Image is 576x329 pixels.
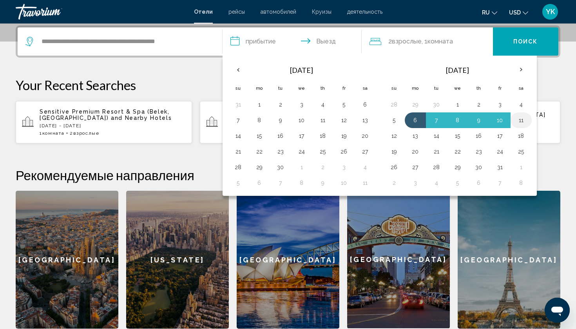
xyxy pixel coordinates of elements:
[40,108,170,121] span: Sensitive Premium Resort & Spa (Belek, [GEOGRAPHIC_DATA])
[392,38,422,45] span: Взрослые
[253,130,266,141] button: Day 15
[253,177,266,188] button: Day 6
[540,4,560,20] button: User Menu
[338,146,350,157] button: Day 26
[338,115,350,126] button: Day 12
[40,123,186,128] p: [DATE] - [DATE]
[427,38,453,45] span: Комната
[473,146,485,157] button: Day 23
[253,162,266,173] button: Day 29
[232,115,245,126] button: Day 7
[494,146,506,157] button: Day 24
[312,9,331,15] a: Круизы
[511,61,532,79] button: Next month
[409,177,422,188] button: Day 3
[249,61,355,80] th: [DATE]
[18,27,558,56] div: Search widget
[338,130,350,141] button: Day 19
[515,115,527,126] button: Day 11
[228,61,249,79] button: Previous month
[253,146,266,157] button: Day 22
[409,115,422,126] button: Day 6
[515,162,527,173] button: Day 1
[473,130,485,141] button: Day 16
[409,130,422,141] button: Day 13
[451,177,464,188] button: Day 5
[317,130,329,141] button: Day 18
[430,130,443,141] button: Day 14
[451,146,464,157] button: Day 22
[253,99,266,110] button: Day 1
[494,99,506,110] button: Day 3
[451,99,464,110] button: Day 1
[513,39,538,45] span: Поиск
[274,130,287,141] button: Day 16
[16,77,560,93] p: Your Recent Searches
[515,99,527,110] button: Day 4
[16,4,186,20] a: Travorium
[126,191,229,329] div: [US_STATE]
[405,61,511,80] th: [DATE]
[261,9,296,15] a: автомобилей
[317,99,329,110] button: Day 4
[42,130,65,136] span: Комната
[430,162,443,173] button: Day 28
[338,99,350,110] button: Day 5
[359,162,371,173] button: Day 4
[274,162,287,173] button: Day 30
[228,9,245,15] a: рейсы
[430,146,443,157] button: Day 21
[494,162,506,173] button: Day 31
[509,9,521,16] span: USD
[388,36,422,47] span: 2
[430,99,443,110] button: Day 30
[232,146,245,157] button: Day 21
[16,101,192,144] button: Sensitive Premium Resort & Spa (Belek, [GEOGRAPHIC_DATA]) and Nearby Hotels[DATE] - [DATE]1Комнат...
[359,146,371,157] button: Day 27
[274,146,287,157] button: Day 23
[359,130,371,141] button: Day 20
[317,162,329,173] button: Day 2
[73,130,99,136] span: Взрослые
[409,146,422,157] button: Day 20
[274,177,287,188] button: Day 7
[388,146,400,157] button: Day 19
[194,9,213,15] a: Отели
[232,162,245,173] button: Day 28
[388,99,400,110] button: Day 28
[359,99,371,110] button: Day 6
[338,177,350,188] button: Day 10
[295,146,308,157] button: Day 24
[473,115,485,126] button: Day 9
[338,162,350,173] button: Day 3
[430,177,443,188] button: Day 4
[232,99,245,110] button: Day 31
[347,9,382,15] a: деятельность
[317,146,329,157] button: Day 25
[494,115,506,126] button: Day 10
[515,146,527,157] button: Day 25
[546,8,555,16] span: YK
[347,191,450,328] div: [GEOGRAPHIC_DATA]
[111,115,172,121] span: and Nearby Hotels
[237,191,339,329] a: [GEOGRAPHIC_DATA]
[16,167,560,183] h2: Рекомендуемые направления
[16,191,118,329] a: [GEOGRAPHIC_DATA]
[451,115,464,126] button: Day 8
[295,130,308,141] button: Day 17
[515,130,527,141] button: Day 18
[409,162,422,173] button: Day 27
[388,162,400,173] button: Day 26
[545,298,570,323] iframe: Кнопка запуска окна обмена сообщениями
[200,101,376,144] button: Adempira Termal & Spa Hotel ([GEOGRAPHIC_DATA], [GEOGRAPHIC_DATA]) and Nearby Hotels[DATE] - [DAT...
[430,115,443,126] button: Day 7
[274,115,287,126] button: Day 9
[388,130,400,141] button: Day 12
[317,115,329,126] button: Day 11
[70,130,99,136] span: 2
